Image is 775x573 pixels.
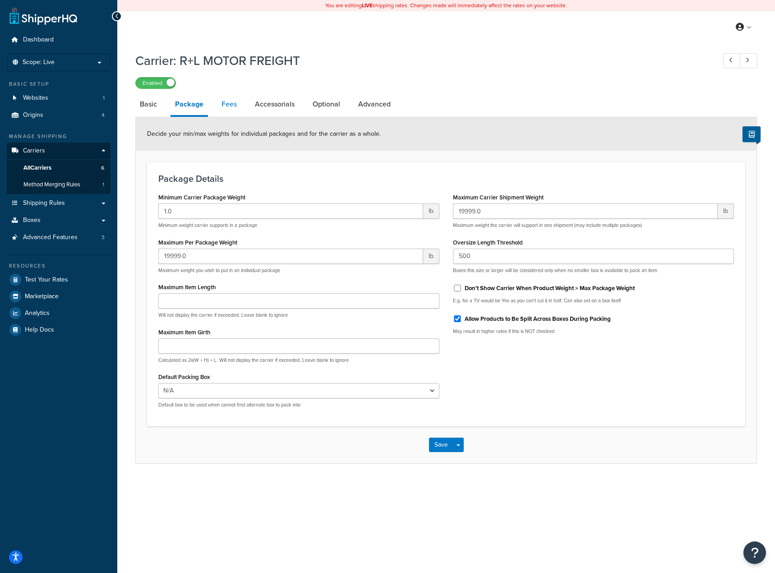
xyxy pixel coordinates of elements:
a: Carriers [7,143,111,159]
p: Calculated as 2x(W + H) + L. Will not display the carrier if exceeded. Leave blank to ignore [158,357,439,364]
div: Resources [7,262,111,270]
a: Basic [135,93,161,115]
a: AllCarriers6 [7,160,111,176]
li: Method Merging Rules [7,176,111,193]
span: 1 [103,94,105,102]
label: Maximum Item Length [158,284,216,291]
a: Package [171,93,208,117]
li: Advanced Features [7,229,111,246]
span: Test Your Rates [25,276,68,284]
a: Websites1 [7,90,111,106]
a: Optional [308,93,345,115]
span: Analytics [25,310,50,317]
button: Open Resource Center [743,541,766,564]
span: Origins [23,111,43,119]
span: Shipping Rules [23,199,65,207]
span: Marketplace [25,293,59,300]
span: 4 [101,111,105,119]
p: May result in higher rates if this is NOT checked [453,328,734,335]
div: Manage Shipping [7,133,111,140]
p: Maximum weight you wish to put in an individual package [158,267,439,274]
p: E.g. for a TV would be Yes as you can't cut it in half. Can also set on a box itself [453,297,734,304]
p: Maximum weight the carrier will support in one shipment (may include multiple packages) [453,222,734,229]
span: Method Merging Rules [23,181,80,189]
p: Default box to be used when cannot find alternate box to pack into [158,402,439,408]
a: Dashboard [7,32,111,48]
span: lb [423,249,439,264]
a: Previous Record [723,53,741,68]
label: Minimum Carrier Package Weight [158,194,245,201]
label: Maximum Carrier Shipment Weight [453,194,544,201]
b: LIVE [362,1,373,9]
span: Scope: Live [23,59,55,66]
span: 1 [102,181,104,189]
a: Fees [217,93,241,115]
a: Help Docs [7,322,111,338]
h1: Carrier: R+L MOTOR FREIGHT [135,52,706,69]
label: Default Packing Box [158,374,210,380]
a: Boxes [7,212,111,229]
a: Analytics [7,305,111,321]
span: Decide your min/max weights for individual packages and for the carrier as a whole. [147,129,381,139]
label: Maximum Per Package Weight [158,239,237,246]
h3: Package Details [158,174,734,184]
span: Carriers [23,147,45,155]
span: 3 [101,234,105,241]
li: Carriers [7,143,111,194]
label: Maximum Item Girth [158,329,210,336]
span: Websites [23,94,48,102]
div: Basic Setup [7,80,111,88]
span: Dashboard [23,36,54,44]
span: 6 [101,164,104,172]
a: Origins4 [7,107,111,124]
a: Method Merging Rules1 [7,176,111,193]
a: Shipping Rules [7,195,111,212]
button: Save [429,438,453,452]
p: Will not display the carrier if exceeded. Leave blank to ignore [158,312,439,319]
p: Minimum weight carrier supports in a package [158,222,439,229]
label: Don't Show Carrier When Product Weight > Max Package Weight [465,284,635,292]
a: Advanced Features3 [7,229,111,246]
a: Accessorials [250,93,299,115]
li: Websites [7,90,111,106]
span: Boxes [23,217,41,224]
label: Allow Products to Be Split Across Boxes During Packing [465,315,611,323]
span: lb [718,203,734,219]
a: Advanced [354,93,395,115]
span: lb [423,203,439,219]
label: Oversize Length Threshold [453,239,523,246]
label: Enabled [136,78,175,88]
a: Test Your Rates [7,272,111,288]
li: Origins [7,107,111,124]
p: Boxes this size or larger will be considered only when no smaller box is available to pack an item [453,267,734,274]
button: Show Help Docs [743,126,761,142]
span: Help Docs [25,326,54,334]
a: Next Record [740,53,757,68]
span: All Carriers [23,164,51,172]
a: Marketplace [7,288,111,305]
span: Advanced Features [23,234,78,241]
